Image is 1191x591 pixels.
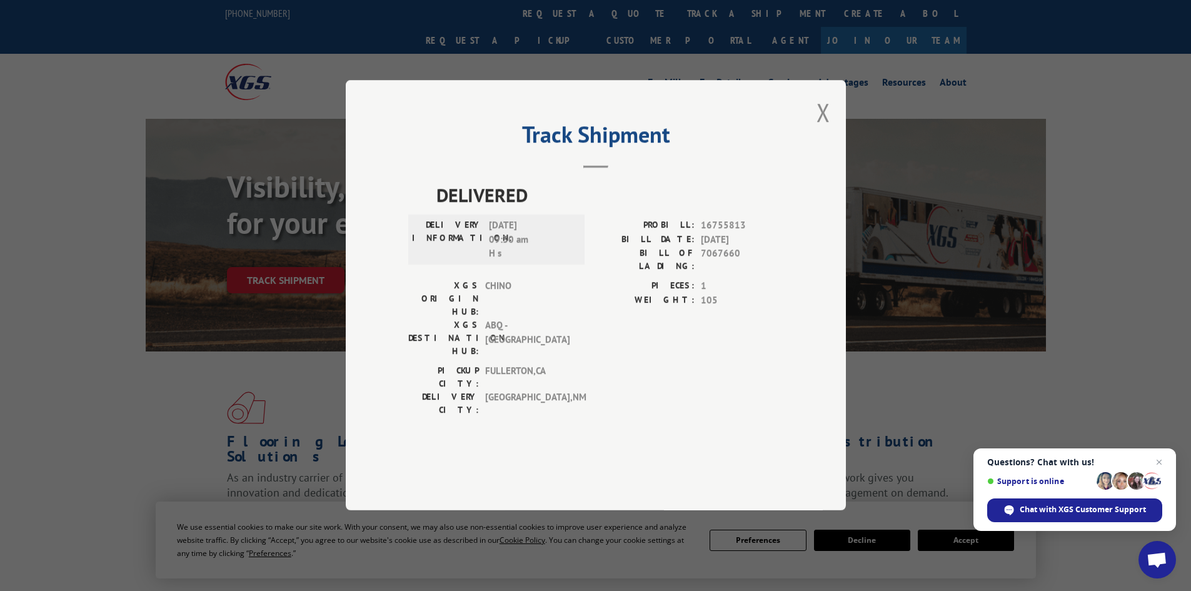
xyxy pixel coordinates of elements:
span: Questions? Chat with us! [987,457,1162,467]
span: [DATE] 09:30 am H s [489,219,573,261]
span: 1 [701,280,783,294]
span: DELIVERED [436,181,783,210]
label: BILL OF LADING: [596,247,695,273]
span: [DATE] [701,233,783,247]
span: ABQ - [GEOGRAPHIC_DATA] [485,319,570,358]
span: [GEOGRAPHIC_DATA] , NM [485,391,570,417]
label: XGS ORIGIN HUB: [408,280,479,319]
span: CHINO [485,280,570,319]
label: WEIGHT: [596,293,695,308]
span: 7067660 [701,247,783,273]
span: Close chat [1152,455,1167,470]
label: PIECES: [596,280,695,294]
div: Chat with XGS Customer Support [987,498,1162,522]
label: DELIVERY INFORMATION: [412,219,483,261]
span: 105 [701,293,783,308]
label: BILL DATE: [596,233,695,247]
span: FULLERTON , CA [485,365,570,391]
button: Close modal [817,96,830,129]
h2: Track Shipment [408,126,783,149]
span: Support is online [987,477,1092,486]
span: Chat with XGS Customer Support [1020,504,1146,515]
label: XGS DESTINATION HUB: [408,319,479,358]
label: PICKUP CITY: [408,365,479,391]
label: PROBILL: [596,219,695,233]
div: Open chat [1138,541,1176,578]
label: DELIVERY CITY: [408,391,479,417]
span: 16755813 [701,219,783,233]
